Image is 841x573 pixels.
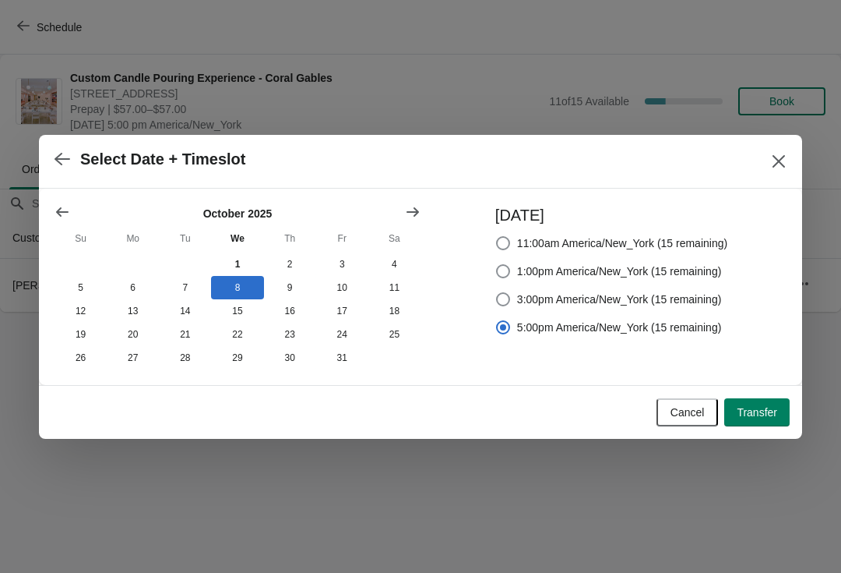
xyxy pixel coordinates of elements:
[80,150,246,168] h2: Select Date + Timeslot
[495,204,727,226] h3: [DATE]
[159,225,211,253] th: Tuesday
[159,276,211,299] button: Tuesday October 7 2025
[159,346,211,370] button: Tuesday October 28 2025
[517,320,722,335] span: 5:00pm America/New_York (15 remaining)
[264,323,316,346] button: Thursday October 23 2025
[107,225,159,253] th: Monday
[159,323,211,346] button: Tuesday October 21 2025
[737,406,777,419] span: Transfer
[656,398,719,426] button: Cancel
[55,225,107,253] th: Sunday
[264,253,316,276] button: Thursday October 2 2025
[368,299,420,323] button: Saturday October 18 2025
[211,299,263,323] button: Wednesday October 15 2025
[368,225,420,253] th: Saturday
[724,398,790,426] button: Transfer
[316,276,368,299] button: Friday October 10 2025
[55,346,107,370] button: Sunday October 26 2025
[107,299,159,323] button: Monday October 13 2025
[48,198,76,226] button: Show previous month, September 2025
[211,276,263,299] button: Wednesday October 8 2025
[264,299,316,323] button: Thursday October 16 2025
[368,323,420,346] button: Saturday October 25 2025
[517,235,727,251] span: 11:00am America/New_York (15 remaining)
[316,346,368,370] button: Friday October 31 2025
[264,276,316,299] button: Thursday October 9 2025
[107,323,159,346] button: Monday October 20 2025
[55,276,107,299] button: Sunday October 5 2025
[211,253,263,276] button: Today Wednesday October 1 2025
[517,292,722,307] span: 3:00pm America/New_York (15 remaining)
[368,253,420,276] button: Saturday October 4 2025
[211,346,263,370] button: Wednesday October 29 2025
[670,406,705,419] span: Cancel
[517,264,722,279] span: 1:00pm America/New_York (15 remaining)
[316,253,368,276] button: Friday October 3 2025
[368,276,420,299] button: Saturday October 11 2025
[316,323,368,346] button: Friday October 24 2025
[765,147,793,175] button: Close
[211,323,263,346] button: Wednesday October 22 2025
[55,299,107,323] button: Sunday October 12 2025
[107,346,159,370] button: Monday October 27 2025
[55,323,107,346] button: Sunday October 19 2025
[107,276,159,299] button: Monday October 6 2025
[211,225,263,253] th: Wednesday
[264,346,316,370] button: Thursday October 30 2025
[399,198,427,226] button: Show next month, November 2025
[316,299,368,323] button: Friday October 17 2025
[316,225,368,253] th: Friday
[264,225,316,253] th: Thursday
[159,299,211,323] button: Tuesday October 14 2025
